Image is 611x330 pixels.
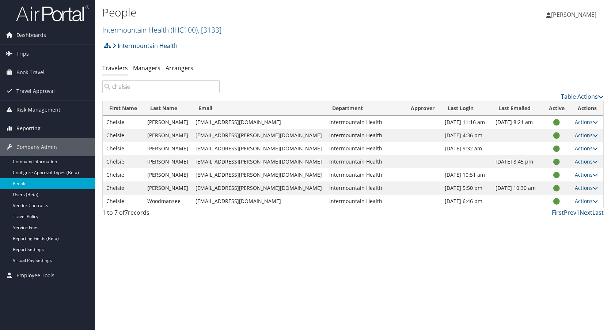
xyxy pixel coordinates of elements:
a: Actions [575,171,598,178]
a: [PERSON_NAME] [546,4,604,26]
td: [DATE] 6:46 pm [441,195,492,208]
span: Employee Tools [16,266,54,285]
td: Chelsie [103,129,144,142]
span: Company Admin [16,138,57,156]
td: [EMAIL_ADDRESS][DOMAIN_NAME] [192,116,326,129]
a: Actions [575,184,598,191]
span: 7 [125,209,128,217]
td: Intermountain Health [326,195,404,208]
td: [DATE] 10:51 am [441,168,492,181]
span: ( IHC100 ) [171,25,198,35]
a: Actions [575,119,598,125]
td: Intermountain Health [326,155,404,168]
a: Intermountain Health [102,25,221,35]
a: First [552,209,564,217]
span: Book Travel [16,63,45,82]
td: [PERSON_NAME] [144,129,192,142]
td: [DATE] 10:30 am [492,181,542,195]
td: [EMAIL_ADDRESS][PERSON_NAME][DOMAIN_NAME] [192,168,326,181]
td: Chelsie [103,181,144,195]
th: Last Emailed: activate to sort column ascending [492,101,542,116]
a: Travelers [102,64,128,72]
a: Actions [575,158,598,165]
a: Next [580,209,592,217]
a: Table Actions [561,93,604,101]
a: 1 [576,209,580,217]
th: Last Name: activate to sort column descending [144,101,192,116]
a: Prev [564,209,576,217]
th: Last Login: activate to sort column ascending [441,101,492,116]
a: Managers [133,64,160,72]
th: Email: activate to sort column ascending [192,101,326,116]
a: Last [592,209,604,217]
td: Chelsie [103,116,144,129]
span: [PERSON_NAME] [551,11,596,19]
div: 1 to 7 of records [102,208,220,221]
th: First Name: activate to sort column ascending [103,101,144,116]
td: [EMAIL_ADDRESS][PERSON_NAME][DOMAIN_NAME] [192,142,326,155]
td: [DATE] 5:50 pm [441,181,492,195]
span: Reporting [16,119,41,138]
a: Actions [575,132,598,139]
a: Actions [575,145,598,152]
td: [DATE] 8:45 pm [492,155,542,168]
td: [PERSON_NAME] [144,168,192,181]
th: Department: activate to sort column ascending [326,101,404,116]
td: [DATE] 8:21 am [492,116,542,129]
span: , [ 3133 ] [198,25,221,35]
td: [PERSON_NAME] [144,155,192,168]
th: Active: activate to sort column ascending [542,101,571,116]
span: Risk Management [16,101,60,119]
span: Trips [16,45,29,63]
td: [EMAIL_ADDRESS][PERSON_NAME][DOMAIN_NAME] [192,181,326,195]
a: Arrangers [166,64,193,72]
td: [PERSON_NAME] [144,142,192,155]
input: Search [102,80,220,93]
span: Dashboards [16,26,46,44]
th: Approver [404,101,441,116]
td: [EMAIL_ADDRESS][PERSON_NAME][DOMAIN_NAME] [192,129,326,142]
td: Intermountain Health [326,181,404,195]
td: Chelsie [103,142,144,155]
td: [DATE] 9:32 am [441,142,492,155]
a: Intermountain Health [113,38,178,53]
td: [PERSON_NAME] [144,116,192,129]
td: Woodmansee [144,195,192,208]
td: [PERSON_NAME] [144,181,192,195]
td: Chelsie [103,168,144,181]
h1: People [102,5,437,20]
td: [EMAIL_ADDRESS][DOMAIN_NAME] [192,195,326,208]
td: [DATE] 4:36 pm [441,129,492,142]
td: [DATE] 11:16 am [441,116,492,129]
span: Travel Approval [16,82,55,100]
td: Intermountain Health [326,168,404,181]
td: Chelsie [103,195,144,208]
td: Intermountain Health [326,116,404,129]
td: Intermountain Health [326,142,404,155]
td: [EMAIL_ADDRESS][PERSON_NAME][DOMAIN_NAME] [192,155,326,168]
td: Intermountain Health [326,129,404,142]
td: Chelsie [103,155,144,168]
img: airportal-logo.png [16,5,89,22]
a: Actions [575,198,598,205]
th: Actions [571,101,603,116]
